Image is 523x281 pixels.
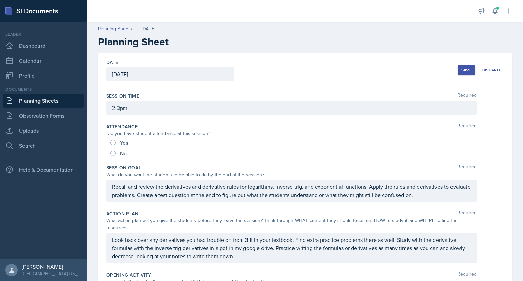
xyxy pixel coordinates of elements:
h2: Planning Sheet [98,36,512,48]
div: Documents [3,86,84,93]
a: Uploads [3,124,84,137]
div: Help & Documentation [3,163,84,177]
label: Attendance [106,123,138,130]
label: Date [106,59,118,66]
div: What action plan will you give the students before they leave the session? Think through WHAT con... [106,217,477,231]
a: Search [3,139,84,152]
a: Observation Forms [3,109,84,122]
div: [DATE] [142,25,155,32]
a: Dashboard [3,39,84,52]
div: What do you want the students to be able to do by the end of the session? [106,171,477,178]
span: No [120,150,127,157]
span: Required [457,93,477,99]
a: Planning Sheets [98,25,132,32]
a: Calendar [3,54,84,67]
div: Discard [482,67,500,73]
label: Session Time [106,93,139,99]
a: Planning Sheets [3,94,84,108]
p: Recall and review the derivatives and derivative rules for logarithms, inverse trig, and exponent... [112,183,471,199]
span: Required [457,210,477,217]
span: Required [457,271,477,278]
div: Leader [3,31,84,37]
div: [PERSON_NAME] [22,263,82,270]
div: [GEOGRAPHIC_DATA][US_STATE] in [GEOGRAPHIC_DATA] [22,270,82,277]
p: 2-3pm [112,104,471,112]
a: Profile [3,69,84,82]
label: Session Goal [106,164,141,171]
p: Look back over any derivatives you had trouble on from 3.8 in your textbook. Find extra practice ... [112,236,471,260]
button: Discard [478,65,504,75]
span: Required [457,123,477,130]
div: Save [461,67,472,73]
button: Save [458,65,475,75]
label: Opening Activity [106,271,152,278]
div: Did you have student attendance at this session? [106,130,477,137]
span: Required [457,164,477,171]
label: Action Plan [106,210,139,217]
span: Yes [120,139,128,146]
